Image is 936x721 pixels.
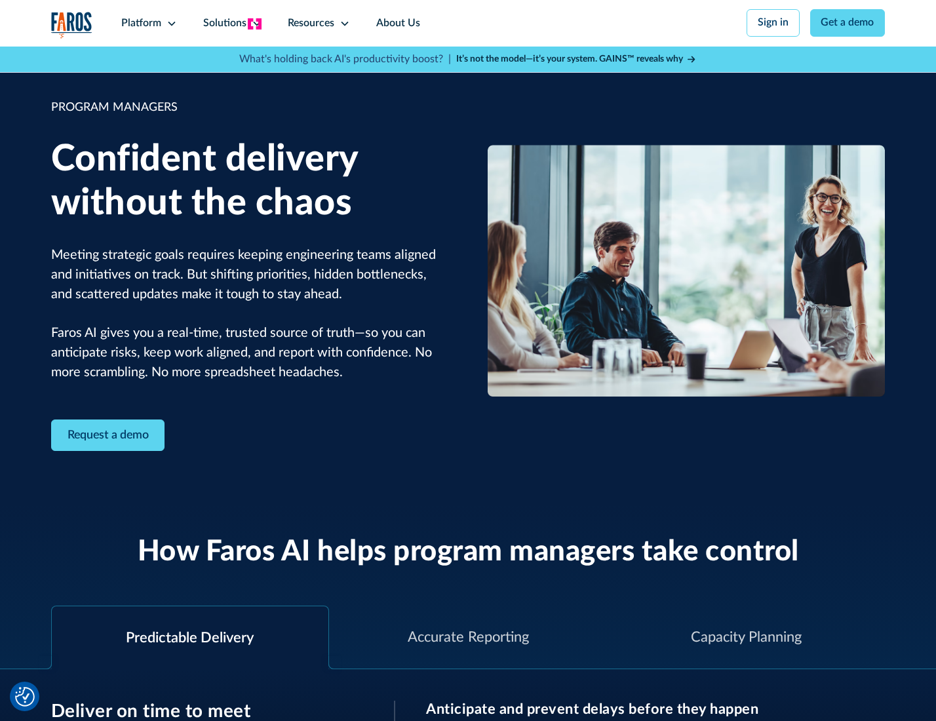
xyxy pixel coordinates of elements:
div: PROGRAM MANAGERS [51,99,449,117]
div: Capacity Planning [691,627,802,648]
div: Platform [121,16,161,31]
img: Revisit consent button [15,687,35,707]
h3: Anticipate and prevent delays before they happen [426,701,885,718]
div: Solutions [203,16,246,31]
strong: It’s not the model—it’s your system. GAINS™ reveals why [456,54,683,64]
img: Logo of the analytics and reporting company Faros. [51,12,93,39]
h2: How Faros AI helps program managers take control [138,535,799,570]
a: Get a demo [810,9,886,37]
a: home [51,12,93,39]
a: Contact Modal [51,419,165,452]
div: Resources [288,16,334,31]
h1: Confident delivery without the chaos [51,138,449,225]
p: What's holding back AI's productivity boost? | [239,52,451,68]
a: Sign in [747,9,800,37]
div: Predictable Delivery [126,627,254,649]
p: Meeting strategic goals requires keeping engineering teams aligned and initiatives on track. But ... [51,246,449,383]
button: Cookie Settings [15,687,35,707]
div: Accurate Reporting [408,627,529,648]
a: It’s not the model—it’s your system. GAINS™ reveals why [456,52,697,66]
